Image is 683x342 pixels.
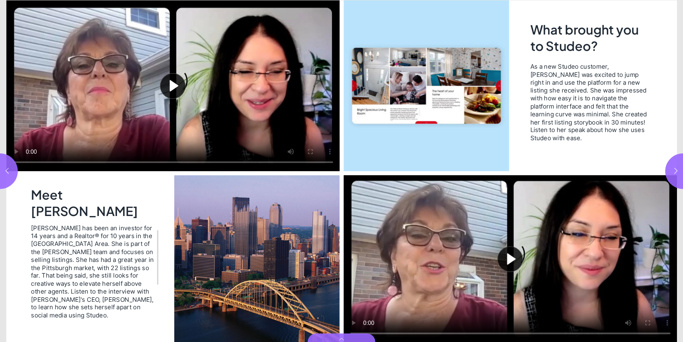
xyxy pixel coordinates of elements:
span: As a new Studeo customer, [PERSON_NAME] was excited to jump right in and use the platform for a n... [530,62,650,142]
span: [PERSON_NAME] has been an investor for 14 years and a Realtor® for 10 years in the [GEOGRAPHIC_DA... [31,224,155,319]
h2: Meet [PERSON_NAME] [31,186,157,218]
h2: What brought you to Studeo? [530,21,652,56]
